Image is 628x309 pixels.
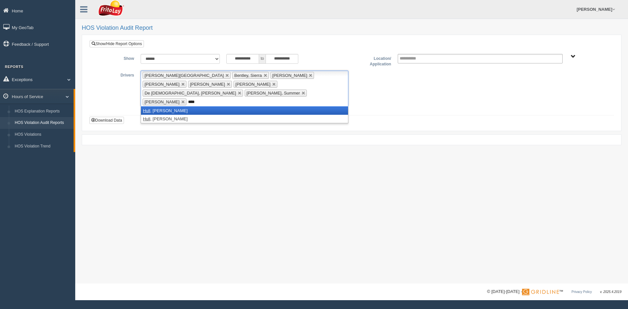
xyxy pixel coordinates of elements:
span: [PERSON_NAME], Summer [247,91,300,95]
span: Bentley, Sierra [234,73,262,78]
a: HOS Violation Audit Reports [12,117,74,129]
a: Privacy Policy [571,290,592,294]
span: to [259,54,266,64]
span: [PERSON_NAME][GEOGRAPHIC_DATA] [145,73,224,78]
a: Show/Hide Report Options [90,40,144,47]
div: © [DATE]-[DATE] - ™ [487,288,621,295]
span: [PERSON_NAME] [145,99,180,104]
span: [PERSON_NAME] [190,82,225,87]
button: Download Data [89,117,124,124]
span: [PERSON_NAME] [235,82,270,87]
a: HOS Explanation Reports [12,106,74,117]
em: Hull [143,116,150,121]
em: Hull [143,108,150,113]
label: Location/ Application [352,54,394,67]
label: Drivers [95,71,137,78]
a: HOS Violation Trend [12,141,74,152]
a: HOS Violations [12,129,74,141]
span: De [DEMOGRAPHIC_DATA], [PERSON_NAME] [145,91,236,95]
span: [PERSON_NAME] [145,82,180,87]
span: v. 2025.4.2019 [600,290,621,294]
li: , [PERSON_NAME] [141,107,348,115]
label: Show [95,54,137,62]
span: [PERSON_NAME] [272,73,307,78]
li: , [PERSON_NAME] [141,115,348,123]
h2: HOS Violation Audit Report [82,25,621,31]
img: Gridline [522,289,559,295]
